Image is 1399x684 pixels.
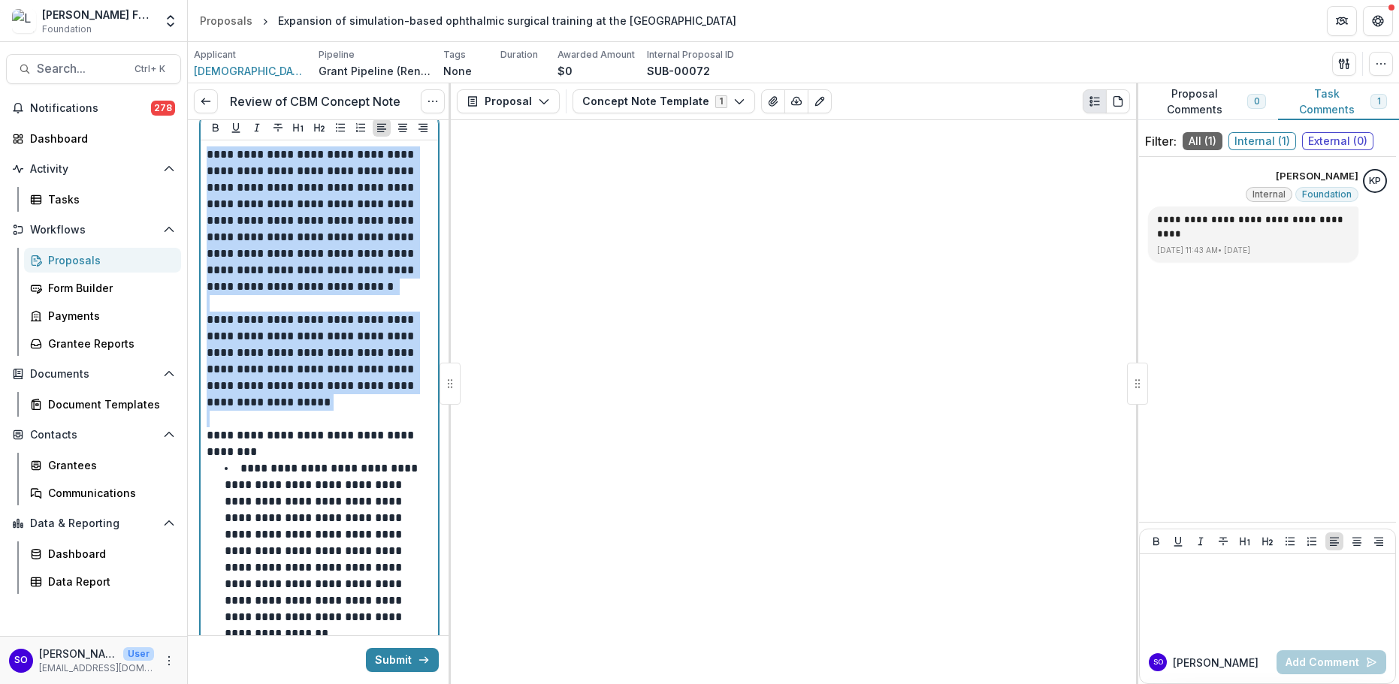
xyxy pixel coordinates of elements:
p: Internal Proposal ID [647,48,734,62]
span: 0 [1254,96,1259,107]
button: Heading 2 [1258,532,1277,550]
a: Dashboard [24,541,181,566]
span: All ( 1 ) [1183,132,1222,150]
a: Grantee Reports [24,331,181,356]
a: [DEMOGRAPHIC_DATA] Blind Mission International, Inc. [194,63,307,79]
button: Open entity switcher [160,6,181,36]
button: Concept Note Template1 [573,89,755,113]
button: Align Left [373,119,391,137]
button: Ordered List [352,119,370,137]
div: Susan Olivo [14,655,28,665]
span: Search... [37,62,125,76]
div: Proposals [48,252,169,268]
button: Bold [207,119,225,137]
button: Search... [6,54,181,84]
p: SUB-00072 [647,63,710,79]
p: [EMAIL_ADDRESS][DOMAIN_NAME] [39,661,154,675]
button: Align Left [1325,532,1343,550]
p: User [123,647,154,661]
p: [PERSON_NAME] [39,646,117,661]
a: Tasks [24,187,181,212]
button: Open Documents [6,362,181,386]
button: Proposal Comments [1136,83,1278,120]
span: Foundation [1302,189,1352,200]
a: Payments [24,303,181,328]
p: None [443,63,472,79]
a: Form Builder [24,276,181,300]
button: Align Center [394,119,412,137]
div: Grantees [48,457,169,473]
div: Communications [48,485,169,501]
button: Underline [1169,532,1187,550]
p: Duration [500,48,538,62]
button: Align Right [1370,532,1388,550]
p: Grant Pipeline (Renewals) [319,63,431,79]
div: Payments [48,308,169,324]
button: Bullet List [1281,532,1299,550]
button: Notifications278 [6,96,181,120]
button: Italicize [1192,532,1210,550]
button: Options [421,89,445,113]
a: Data Report [24,569,181,594]
p: [DATE] 11:43 AM • [DATE] [1157,245,1349,256]
a: Dashboard [6,126,181,151]
button: Heading 1 [1236,532,1254,550]
span: Notifications [30,102,151,115]
span: Workflows [30,224,157,237]
button: Task Comments [1278,83,1399,120]
p: Filter: [1145,132,1177,150]
button: Open Workflows [6,218,181,242]
a: Proposals [194,10,258,32]
p: [PERSON_NAME] [1173,655,1258,670]
span: Documents [30,368,157,381]
div: Form Builder [48,280,169,296]
div: [PERSON_NAME] Fund for the Blind [42,7,154,23]
button: PDF view [1106,89,1130,113]
div: Grantee Reports [48,336,169,351]
img: Lavelle Fund for the Blind [12,9,36,33]
button: Heading 2 [310,119,328,137]
div: Expansion of simulation-based ophthalmic surgical training at the [GEOGRAPHIC_DATA] [278,13,736,29]
a: Grantees [24,453,181,478]
button: Open Contacts [6,423,181,447]
button: View Attached Files [761,89,785,113]
span: Data & Reporting [30,517,157,530]
h3: Review of CBM Concept Note [230,95,400,109]
button: Align Right [414,119,432,137]
div: Dashboard [48,546,169,562]
p: $0 [557,63,573,79]
span: Foundation [42,23,92,36]
span: Internal ( 1 ) [1228,132,1296,150]
button: More [160,652,178,670]
button: Edit as form [808,89,832,113]
button: Submit [366,648,439,672]
div: Proposals [200,13,252,29]
span: Contacts [30,429,157,441]
div: Ctrl + K [131,61,168,77]
button: Bold [1147,532,1165,550]
div: Khanh Phan [1369,176,1381,186]
button: Italicize [248,119,266,137]
a: Document Templates [24,392,181,417]
button: Open Data & Reporting [6,511,181,535]
button: Strike [1214,532,1232,550]
nav: breadcrumb [194,10,742,32]
p: [PERSON_NAME] [1276,169,1358,184]
button: Ordered List [1303,532,1321,550]
span: Internal [1252,189,1286,200]
a: Proposals [24,248,181,273]
div: Susan Olivo [1153,658,1163,666]
button: Add Comment [1277,650,1386,674]
span: 278 [151,101,175,116]
p: Pipeline [319,48,355,62]
button: Proposal [457,89,560,113]
button: Partners [1327,6,1357,36]
p: Tags [443,48,466,62]
div: Data Report [48,574,169,589]
span: External ( 0 ) [1302,132,1373,150]
p: Applicant [194,48,236,62]
div: Tasks [48,191,169,207]
p: Awarded Amount [557,48,635,62]
a: Communications [24,481,181,505]
button: Open Activity [6,157,181,181]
